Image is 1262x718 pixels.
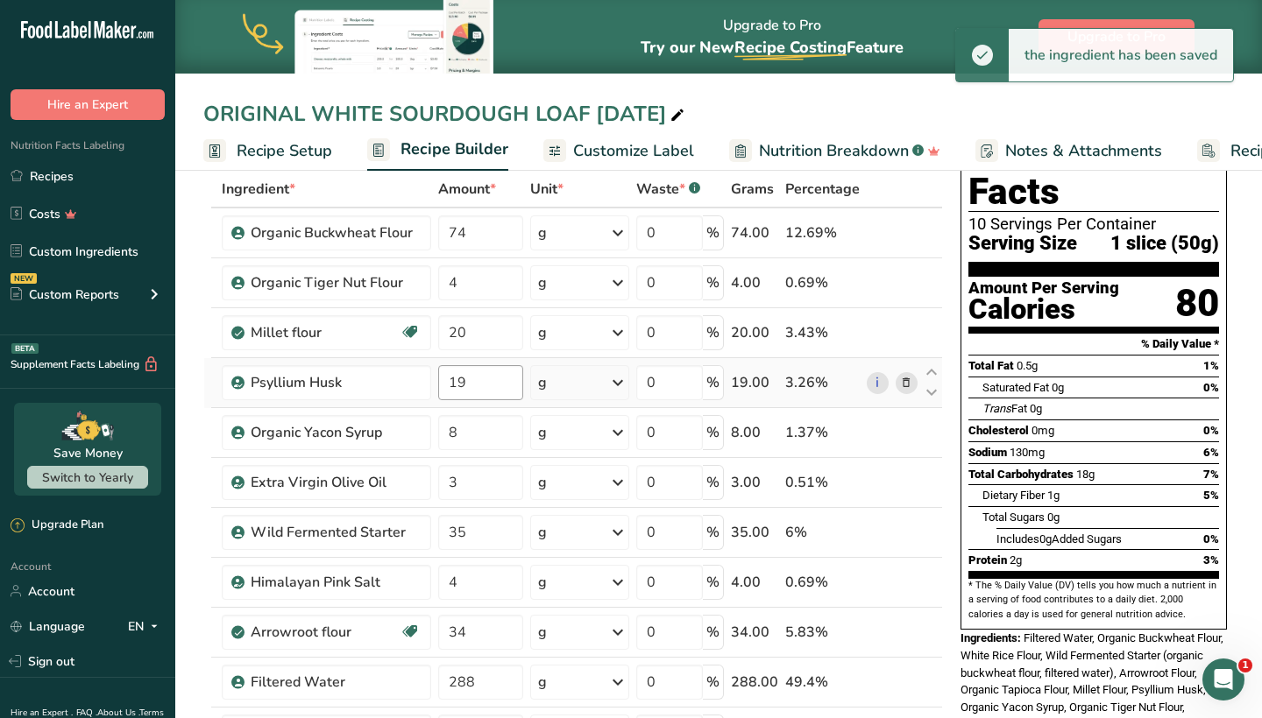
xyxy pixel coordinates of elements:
span: 7% [1203,468,1219,481]
div: 12.69% [785,222,860,243]
div: Waste [636,179,700,200]
button: Hire an Expert [11,89,165,120]
div: 20.00 [731,322,778,343]
span: 3% [1203,553,1219,567]
div: 19.00 [731,372,778,393]
a: Recipe Setup [203,131,332,171]
span: 2g [1010,553,1022,567]
span: Grams [731,179,774,200]
span: 0% [1203,381,1219,394]
a: Notes & Attachments [975,131,1162,171]
span: Nutrition Breakdown [759,139,909,163]
a: i [867,372,889,394]
a: Language [11,611,85,642]
div: g [538,372,547,393]
div: 1.37% [785,422,860,443]
span: Sodium [968,446,1007,459]
button: Upgrade to Pro [1039,19,1195,54]
span: 130mg [1010,446,1045,459]
span: Total Sugars [982,510,1045,524]
div: Organic Buckwheat Flour [251,222,421,243]
span: 1% [1203,359,1219,372]
div: Himalayan Pink Salt [251,572,421,593]
span: Total Fat [968,359,1014,372]
div: 288.00 [731,672,778,693]
div: 80 [1175,280,1219,327]
span: Try our New Feature [641,37,904,58]
div: Arrowroot flour [251,622,400,643]
div: g [538,322,547,343]
span: Upgrade to Pro [1067,26,1166,47]
iframe: Intercom live chat [1202,658,1244,700]
div: Save Money [53,444,123,462]
span: Includes Added Sugars [996,532,1122,546]
span: 0% [1203,424,1219,437]
span: Unit [530,179,564,200]
span: 1 slice (50g) [1110,233,1219,255]
a: Recipe Builder [367,130,508,172]
span: Percentage [785,179,860,200]
span: Switch to Yearly [42,469,133,486]
span: 0g [1047,510,1060,524]
div: NEW [11,273,37,284]
button: Switch to Yearly [27,466,148,489]
span: Fat [982,402,1027,415]
div: g [538,272,547,293]
div: Extra Virgin Olive Oil [251,472,421,493]
span: Serving Size [968,233,1077,255]
span: 0.5g [1017,359,1038,372]
div: 4.00 [731,572,778,593]
div: Psyllium Husk [251,372,421,393]
section: % Daily Value * [968,334,1219,355]
i: Trans [982,402,1011,415]
div: Custom Reports [11,285,119,304]
a: Nutrition Breakdown [729,131,940,171]
span: 0% [1203,532,1219,546]
div: g [538,572,547,593]
div: 10 Servings Per Container [968,215,1219,233]
div: 5.83% [785,622,860,643]
span: 5% [1203,489,1219,502]
span: Dietary Fiber [982,489,1045,502]
span: 1g [1047,489,1060,502]
div: 0.51% [785,472,860,493]
span: Ingredients: [961,631,1021,644]
span: Ingredient [222,179,295,200]
span: 6% [1203,446,1219,459]
span: Customize Label [573,139,694,163]
div: 3.00 [731,472,778,493]
div: Millet flour [251,322,400,343]
div: 4.00 [731,272,778,293]
div: 3.43% [785,322,860,343]
span: Cholesterol [968,424,1029,437]
span: Protein [968,553,1007,567]
span: Amount [438,179,496,200]
span: Recipe Builder [401,137,508,161]
div: 3.26% [785,372,860,393]
span: 1 [1238,658,1252,672]
div: 74.00 [731,222,778,243]
span: 18g [1076,468,1095,481]
div: Organic Yacon Syrup [251,422,421,443]
span: Total Carbohydrates [968,468,1074,481]
div: g [538,522,547,543]
div: the ingredient has been saved [1009,29,1233,81]
span: Recipe Setup [237,139,332,163]
div: 0.69% [785,572,860,593]
div: 6% [785,522,860,543]
div: Upgrade to Pro [641,1,904,74]
div: 49.4% [785,672,860,693]
span: 0g [1030,402,1042,415]
div: Calories [968,297,1119,322]
span: 0mg [1032,424,1054,437]
h1: Nutrition Facts [968,131,1219,212]
span: Saturated Fat [982,381,1049,394]
div: 0.69% [785,272,860,293]
div: Filtered Water [251,672,421,693]
div: Amount Per Serving [968,280,1119,297]
div: 8.00 [731,422,778,443]
div: g [538,622,547,643]
div: g [538,472,547,493]
div: g [538,672,547,693]
span: Notes & Attachments [1005,139,1162,163]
